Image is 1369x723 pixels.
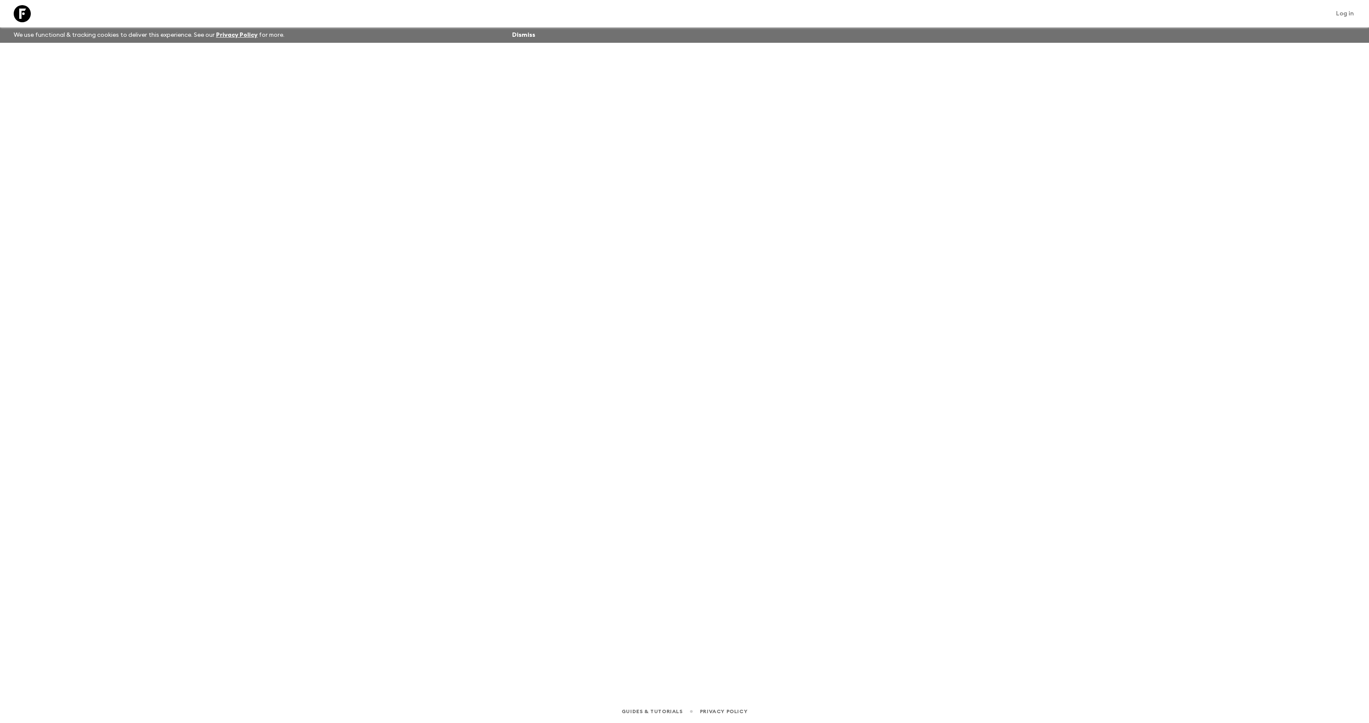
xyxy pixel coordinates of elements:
[622,707,683,716] a: Guides & Tutorials
[216,32,258,38] a: Privacy Policy
[700,707,747,716] a: Privacy Policy
[1331,8,1359,20] a: Log in
[510,29,537,41] button: Dismiss
[10,27,288,43] p: We use functional & tracking cookies to deliver this experience. See our for more.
